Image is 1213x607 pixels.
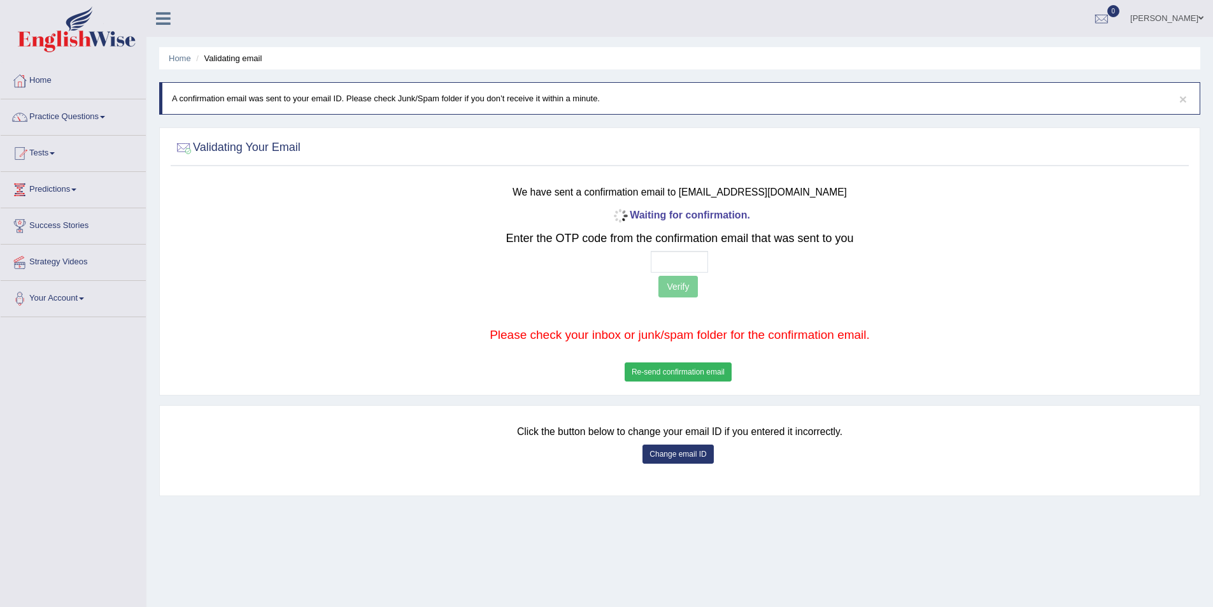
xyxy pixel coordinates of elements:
[1,63,146,95] a: Home
[259,232,1100,245] h2: Enter the OTP code from the confirmation email that was sent to you
[174,138,301,157] h2: Validating Your Email
[1107,5,1120,17] span: 0
[609,210,750,220] b: Waiting for confirmation.
[169,54,191,63] a: Home
[1,136,146,168] a: Tests
[1179,92,1187,106] button: ×
[1,281,146,313] a: Your Account
[1,99,146,131] a: Practice Questions
[259,326,1100,344] p: Please check your inbox or junk/spam folder for the confirmation email.
[1,172,146,204] a: Predictions
[193,52,262,64] li: Validating email
[609,206,630,226] img: icon-progress-circle-small.gif
[517,426,842,437] small: Click the button below to change your email ID if you entered it incorrectly.
[1,245,146,276] a: Strategy Videos
[642,445,713,464] button: Change email ID
[625,362,732,382] button: Re-send confirmation email
[159,82,1200,115] div: A confirmation email was sent to your email ID. Please check Junk/Spam folder if you don’t receiv...
[1,208,146,240] a: Success Stories
[513,187,847,197] small: We have sent a confirmation email to [EMAIL_ADDRESS][DOMAIN_NAME]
